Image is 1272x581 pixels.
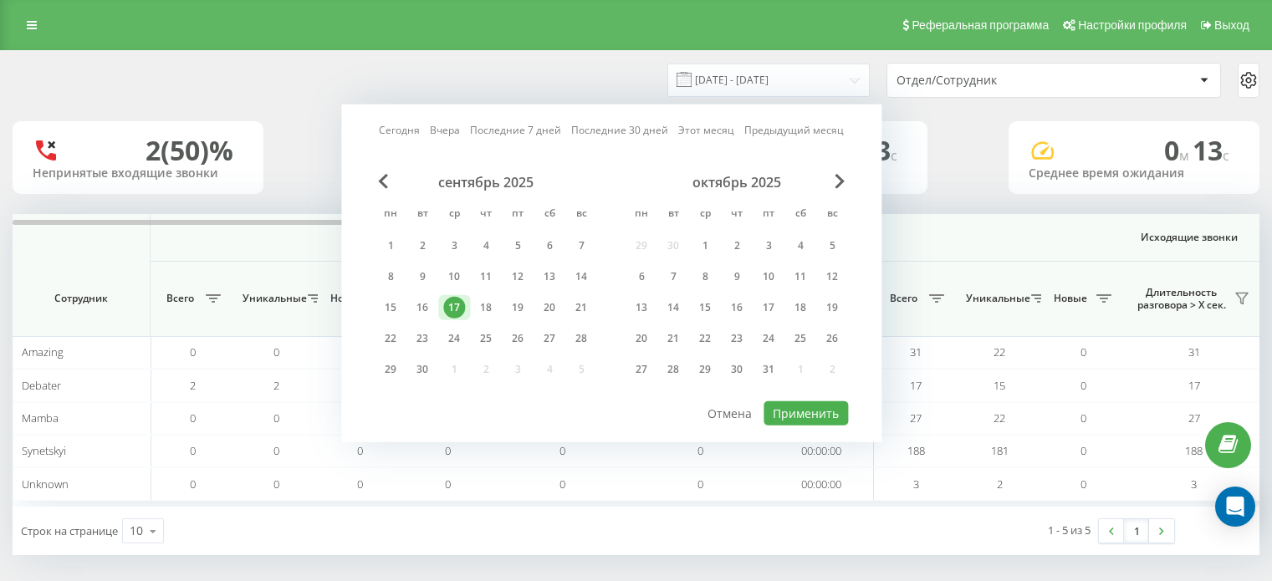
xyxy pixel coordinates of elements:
[539,297,560,319] div: 20
[689,357,721,382] div: ср 29 окт. 2025 г.
[689,295,721,320] div: ср 15 окт. 2025 г.
[726,328,748,349] div: 23
[626,174,848,191] div: октябрь 2025
[565,264,597,289] div: вс 14 сент. 2025 г.
[559,443,565,458] span: 0
[631,359,652,380] div: 27
[629,202,654,227] abbr: понедельник
[505,202,530,227] abbr: пятница
[438,295,470,320] div: ср 17 сент. 2025 г.
[913,477,919,492] span: 3
[410,202,435,227] abbr: вторник
[816,326,848,351] div: вс 26 окт. 2025 г.
[821,266,843,288] div: 12
[190,410,196,426] span: 0
[1191,477,1197,492] span: 3
[380,359,401,380] div: 29
[502,295,534,320] div: пт 19 сент. 2025 г.
[379,122,420,138] a: Сегодня
[1214,18,1249,32] span: Выход
[22,344,64,359] span: Amazing
[1188,344,1200,359] span: 31
[375,264,406,289] div: пн 8 сент. 2025 г.
[507,328,529,349] div: 26
[994,344,1005,359] span: 22
[631,266,652,288] div: 6
[1185,443,1203,458] span: 188
[571,122,668,138] a: Последние 30 дней
[430,122,460,138] a: Вчера
[694,359,716,380] div: 29
[784,326,816,351] div: сб 25 окт. 2025 г.
[912,18,1049,32] span: Реферальная программа
[438,326,470,351] div: ср 24 сент. 2025 г.
[631,328,652,349] div: 20
[821,297,843,319] div: 19
[662,328,684,349] div: 21
[570,235,592,257] div: 7
[891,146,897,165] span: c
[820,202,845,227] abbr: воскресенье
[1193,132,1229,168] span: 13
[994,378,1005,393] span: 15
[789,297,811,319] div: 18
[816,264,848,289] div: вс 12 окт. 2025 г.
[22,443,66,458] span: Synetskyi
[438,233,470,258] div: ср 3 сент. 2025 г.
[375,174,597,191] div: сентябрь 2025
[821,328,843,349] div: 26
[789,235,811,257] div: 4
[694,328,716,349] div: 22
[534,264,565,289] div: сб 13 сент. 2025 г.
[910,344,922,359] span: 31
[443,328,465,349] div: 24
[1080,344,1086,359] span: 0
[1050,292,1091,305] span: Новые
[769,435,874,467] td: 00:00:00
[657,295,689,320] div: вт 14 окт. 2025 г.
[443,266,465,288] div: 10
[475,266,497,288] div: 11
[438,264,470,289] div: ср 10 сент. 2025 г.
[273,344,279,359] span: 0
[753,295,784,320] div: пт 17 окт. 2025 г.
[694,235,716,257] div: 1
[375,295,406,320] div: пн 15 сент. 2025 г.
[357,443,363,458] span: 0
[190,378,196,393] span: 2
[966,292,1026,305] span: Уникальные
[565,233,597,258] div: вс 7 сент. 2025 г.
[1078,18,1187,32] span: Настройки профиля
[411,266,433,288] div: 9
[897,74,1096,88] div: Отдел/Сотрудник
[380,235,401,257] div: 1
[473,202,498,227] abbr: четверг
[273,477,279,492] span: 0
[721,357,753,382] div: чт 30 окт. 2025 г.
[662,266,684,288] div: 7
[21,523,118,538] span: Строк на странице
[375,326,406,351] div: пн 22 сент. 2025 г.
[1188,410,1200,426] span: 27
[565,295,597,320] div: вс 21 сент. 2025 г.
[758,359,779,380] div: 31
[502,264,534,289] div: пт 12 сент. 2025 г.
[721,326,753,351] div: чт 23 окт. 2025 г.
[657,264,689,289] div: вт 7 окт. 2025 г.
[502,233,534,258] div: пт 5 сент. 2025 г.
[273,378,279,393] span: 2
[764,401,848,426] button: Применить
[678,122,734,138] a: Этот месяц
[689,326,721,351] div: ср 22 окт. 2025 г.
[694,297,716,319] div: 15
[475,297,497,319] div: 18
[470,295,502,320] div: чт 18 сент. 2025 г.
[726,297,748,319] div: 16
[1080,378,1086,393] span: 0
[753,264,784,289] div: пт 10 окт. 2025 г.
[190,443,196,458] span: 0
[375,357,406,382] div: пн 29 сент. 2025 г.
[534,233,565,258] div: сб 6 сент. 2025 г.
[788,202,813,227] abbr: суббота
[470,264,502,289] div: чт 11 сент. 2025 г.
